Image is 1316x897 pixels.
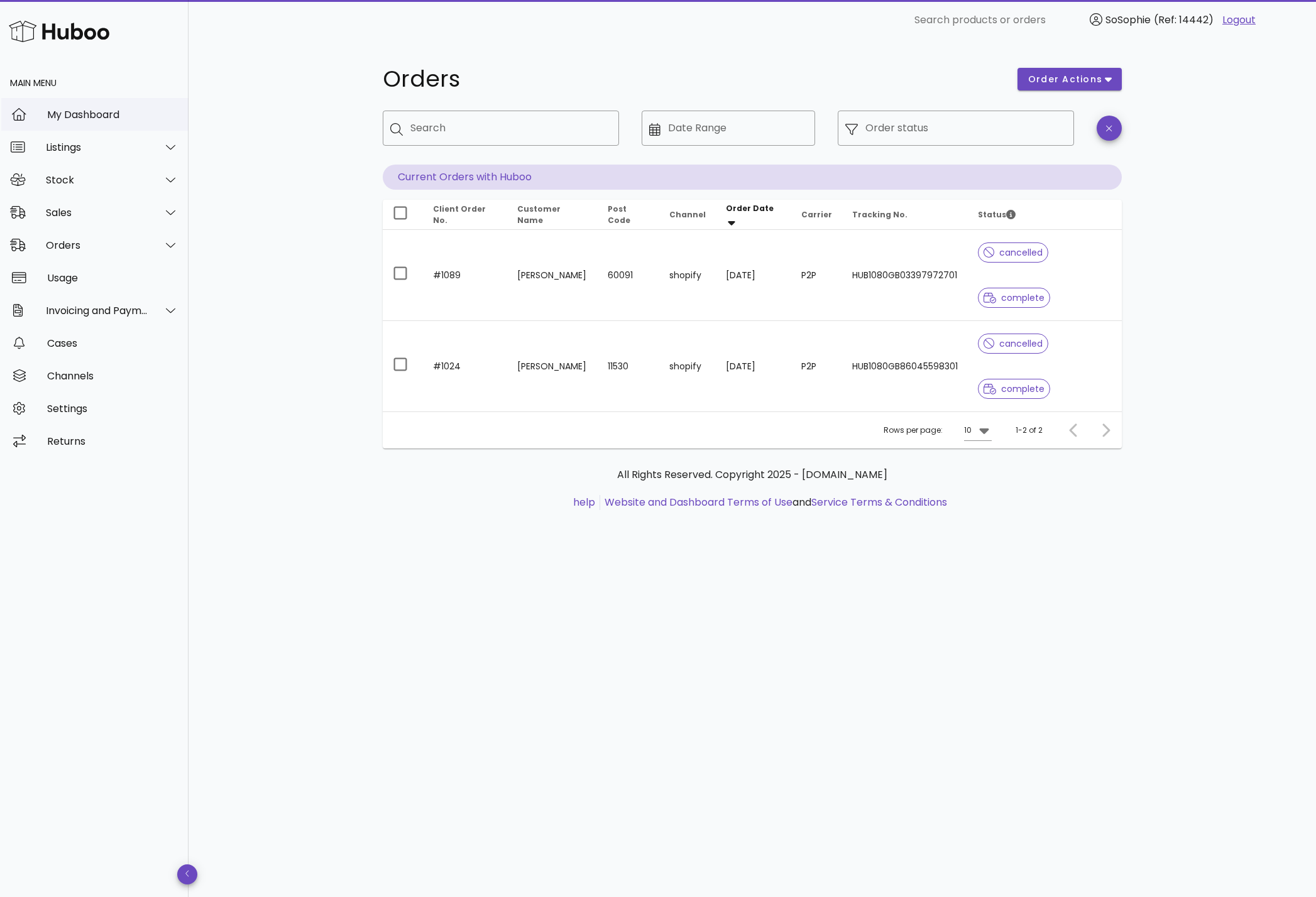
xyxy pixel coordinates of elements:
div: 1-2 of 2 [1016,425,1043,436]
span: Carrier [801,209,832,220]
span: Order Date [726,203,774,214]
td: [DATE] [716,230,791,321]
span: Status [978,209,1016,220]
span: Tracking No. [852,209,907,220]
th: Customer Name [507,200,598,230]
span: Post Code [608,204,630,226]
a: Service Terms & Conditions [811,495,947,509]
span: cancelled [984,248,1043,257]
span: Channel [669,209,706,220]
p: All Rights Reserved. Copyright 2025 - [DOMAIN_NAME] [393,467,1112,482]
div: Sales [46,207,148,219]
div: Stock [46,174,148,186]
div: Channels [47,370,178,382]
td: P2P [791,230,842,321]
th: Carrier [791,200,842,230]
td: HUB1080GB86045598301 [842,321,968,411]
div: Orders [46,239,148,251]
td: HUB1080GB03397972701 [842,230,968,321]
a: Logout [1222,13,1256,28]
div: Usage [47,272,178,284]
div: Cases [47,337,178,349]
div: Invoicing and Payments [46,305,148,317]
button: order actions [1017,68,1122,90]
td: [DATE] [716,321,791,411]
li: and [600,495,947,510]
span: SoSophie [1105,13,1151,27]
td: #1089 [423,230,507,321]
span: order actions [1028,73,1103,86]
div: Rows per page: [884,412,992,448]
th: Client Order No. [423,200,507,230]
div: 10 [964,425,972,436]
span: cancelled [984,339,1043,348]
img: Huboo Logo [9,18,109,45]
div: My Dashboard [47,109,178,121]
a: help [573,495,595,509]
p: Current Orders with Huboo [383,165,1122,190]
span: Customer Name [517,204,561,226]
div: 10Rows per page: [964,420,992,440]
div: Listings [46,141,148,153]
td: [PERSON_NAME] [507,321,598,411]
th: Channel [659,200,716,230]
td: shopify [659,321,716,411]
td: 11530 [598,321,659,411]
td: P2P [791,321,842,411]
span: (Ref: 14442) [1154,13,1214,27]
h1: Orders [383,68,1002,90]
span: complete [984,293,1045,302]
span: complete [984,384,1045,393]
div: Settings [47,403,178,415]
th: Tracking No. [842,200,968,230]
div: Returns [47,435,178,447]
td: 60091 [598,230,659,321]
th: Order Date: Sorted descending. Activate to remove sorting. [716,200,791,230]
span: Client Order No. [433,204,486,226]
td: shopify [659,230,716,321]
a: Website and Dashboard Terms of Use [605,495,792,509]
td: #1024 [423,321,507,411]
th: Status [968,200,1122,230]
td: [PERSON_NAME] [507,230,598,321]
th: Post Code [598,200,659,230]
